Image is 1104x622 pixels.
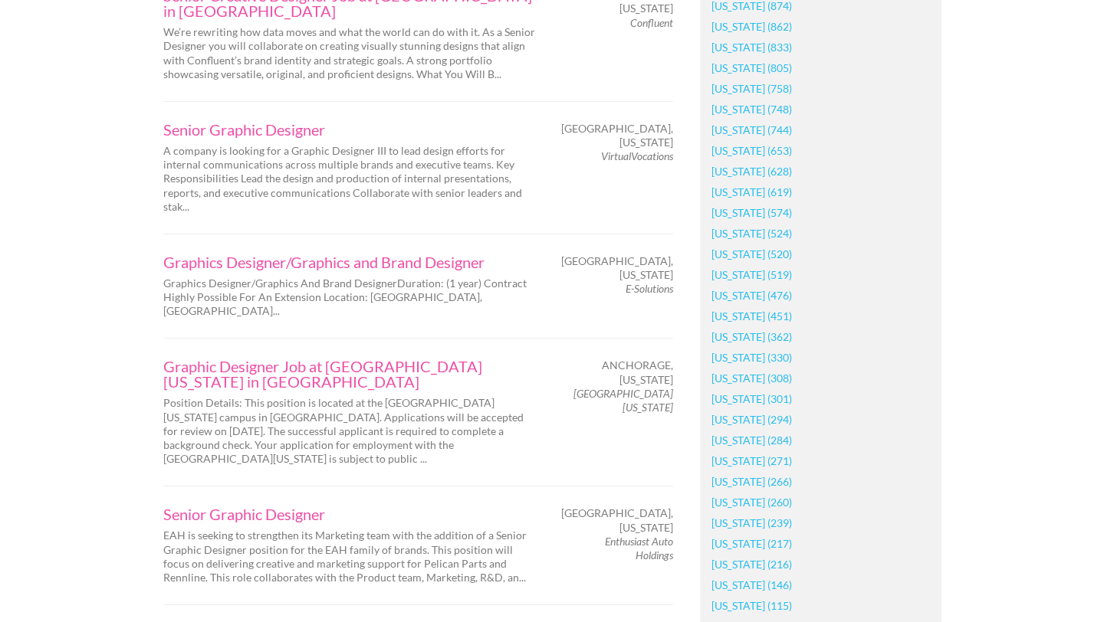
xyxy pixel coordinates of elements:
[711,409,792,430] a: [US_STATE] (294)
[711,347,792,368] a: [US_STATE] (330)
[163,506,539,522] a: Senior Graphic Designer
[711,306,792,326] a: [US_STATE] (451)
[711,16,792,37] a: [US_STATE] (862)
[711,430,792,450] a: [US_STATE] (284)
[711,99,792,119] a: [US_STATE] (748)
[626,282,673,295] em: E-Solutions
[711,202,792,223] a: [US_STATE] (574)
[163,396,539,466] p: Position Details: This position is located at the [GEOGRAPHIC_DATA][US_STATE] campus in [GEOGRAPH...
[711,554,792,575] a: [US_STATE] (216)
[163,25,539,81] p: We’re rewriting how data moves and what the world can do with it. As a Senior Designer you will c...
[711,285,792,306] a: [US_STATE] (476)
[711,182,792,202] a: [US_STATE] (619)
[711,492,792,512] a: [US_STATE] (260)
[711,78,792,99] a: [US_STATE] (758)
[711,244,792,264] a: [US_STATE] (520)
[711,161,792,182] a: [US_STATE] (628)
[711,450,792,471] a: [US_STATE] (271)
[711,223,792,244] a: [US_STATE] (524)
[561,122,673,149] span: [GEOGRAPHIC_DATA], [US_STATE]
[163,529,539,584] p: EAH is seeking to strengthen its Marketing team with the addition of a Senior Graphic Designer po...
[711,368,792,388] a: [US_STATE] (308)
[163,254,539,270] a: Graphics Designer/Graphics and Brand Designer
[163,144,539,214] p: A company is looking for a Graphic Designer III to lead design efforts for internal communication...
[630,16,673,29] em: Confluent
[711,595,792,616] a: [US_STATE] (115)
[711,533,792,554] a: [US_STATE] (217)
[711,388,792,409] a: [US_STATE] (301)
[573,387,673,414] em: [GEOGRAPHIC_DATA][US_STATE]
[163,122,539,137] a: Senior Graphic Designer
[163,277,539,319] p: Graphics Designer/Graphics And Brand DesignerDuration: (1 year) Contract Highly Possible For An E...
[711,57,792,78] a: [US_STATE] (805)
[601,149,673,162] em: VirtualVocations
[711,264,792,285] a: [US_STATE] (519)
[566,358,673,386] span: Anchorage, [US_STATE]
[163,358,539,389] a: Graphic Designer Job at [GEOGRAPHIC_DATA][US_STATE] in [GEOGRAPHIC_DATA]
[711,37,792,57] a: [US_STATE] (833)
[605,535,673,561] em: Enthusiast Auto Holdings
[711,471,792,492] a: [US_STATE] (266)
[711,140,792,161] a: [US_STATE] (653)
[711,326,792,347] a: [US_STATE] (362)
[561,506,673,534] span: [GEOGRAPHIC_DATA], [US_STATE]
[711,512,792,533] a: [US_STATE] (239)
[561,254,673,282] span: [GEOGRAPHIC_DATA], [US_STATE]
[711,575,792,595] a: [US_STATE] (146)
[711,119,792,140] a: [US_STATE] (744)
